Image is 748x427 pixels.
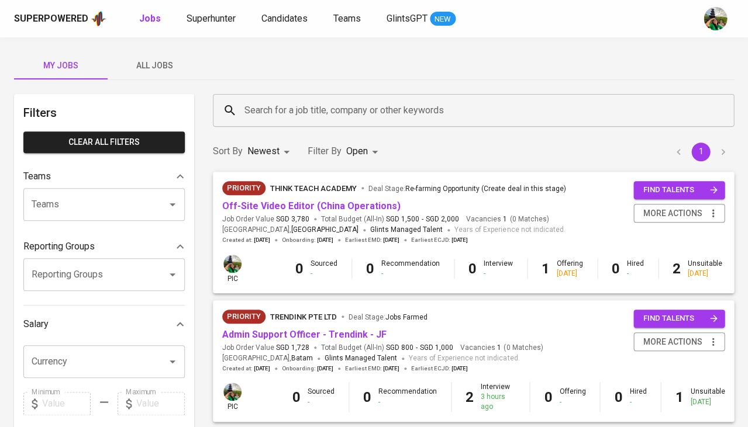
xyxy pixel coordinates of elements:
div: - [627,269,644,279]
span: [DATE] [383,236,399,244]
span: find talents [643,312,718,325]
span: GlintsGPT [387,13,428,24]
span: Batam [291,353,313,364]
span: Jobs Farmed [385,313,428,321]
div: Hired [627,259,644,279]
span: Created at : [222,364,270,373]
span: Vacancies ( 0 Matches ) [466,214,549,224]
input: Value [136,392,185,415]
a: Superhunter [187,12,238,26]
span: Deal Stage : [368,185,566,193]
div: Unsuitable [688,259,722,279]
p: Sort By [213,144,243,158]
span: Vacancies ( 0 Matches ) [460,343,543,353]
div: Offering [559,387,585,407]
div: Superpowered [14,12,88,26]
span: Onboarding : [282,236,333,244]
img: app logo [91,10,106,27]
span: Years of Experience not indicated. [409,353,519,364]
button: page 1 [691,143,710,161]
h6: Filters [23,103,185,122]
span: [GEOGRAPHIC_DATA] , [222,224,359,236]
div: - [559,397,585,407]
div: - [308,397,335,407]
span: Open [346,145,368,157]
span: Years of Experience not indicated. [454,224,565,236]
b: 1 [675,389,683,405]
div: - [484,269,513,279]
div: Reporting Groups [23,235,185,258]
div: New Job received from Demand Team [222,181,266,195]
div: - [378,397,437,407]
p: Reporting Groups [23,239,95,254]
p: Salary [23,317,49,331]
span: [DATE] [383,364,399,373]
b: 0 [612,261,620,277]
span: SGD 1,728 [276,343,309,353]
div: - [629,397,646,407]
div: Sourced [308,387,335,407]
span: Deal Stage : [349,313,428,321]
span: SGD 3,780 [276,214,309,224]
span: Re-farming Opportunity (Create deal in this stage) [405,185,566,193]
span: Teams [333,13,361,24]
div: Recommendation [378,387,437,407]
span: Created at : [222,236,270,244]
b: 0 [468,261,477,277]
button: more actions [633,332,725,352]
span: My Jobs [21,58,101,73]
a: Candidates [261,12,310,26]
div: Sourced [311,259,337,279]
button: Open [164,196,181,213]
a: GlintsGPT NEW [387,12,456,26]
span: Glints Managed Talent [370,225,443,234]
span: Clear All filters [33,135,175,150]
div: New Job received from Demand Team [222,310,266,324]
div: Interview [481,382,515,412]
button: Clear All filters [23,131,185,153]
b: Jobs [139,13,161,24]
span: Earliest ECJD : [411,364,468,373]
div: 3 hours ago [481,392,515,412]
span: Candidates [261,13,308,24]
span: 1 [495,343,501,353]
span: SGD 1,000 [420,343,453,353]
b: 0 [366,261,374,277]
button: find talents [633,310,725,328]
div: Teams [23,165,185,188]
div: Unsuitable [690,387,725,407]
div: Salary [23,313,185,336]
b: 2 [673,261,681,277]
div: - [311,269,337,279]
div: Hired [629,387,646,407]
input: Value [42,392,91,415]
span: Earliest EMD : [345,364,399,373]
div: pic [222,381,243,412]
button: Open [164,353,181,370]
div: Interview [484,259,513,279]
span: [GEOGRAPHIC_DATA] , [222,353,313,364]
b: 0 [544,389,552,405]
button: more actions [633,204,725,223]
b: 0 [292,389,301,405]
b: 0 [614,389,622,405]
b: 1 [542,261,550,277]
p: Teams [23,169,51,183]
button: find talents [633,181,725,199]
span: more actions [643,206,702,221]
p: Filter By [308,144,342,158]
span: NEW [430,13,456,25]
div: [DATE] [557,269,583,279]
b: 0 [295,261,304,277]
span: SGD 2,000 [426,214,459,224]
span: - [422,214,423,224]
span: Total Budget (All-In) [321,214,459,224]
div: [DATE] [690,397,725,407]
span: [DATE] [451,364,468,373]
span: find talents [643,183,718,197]
img: eva@glints.com [223,255,242,273]
span: Think Teach Academy [270,184,357,193]
a: Admin Support Officer - Trendink - JF [222,329,387,340]
img: eva@glints.com [704,7,727,30]
span: - [416,343,418,353]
